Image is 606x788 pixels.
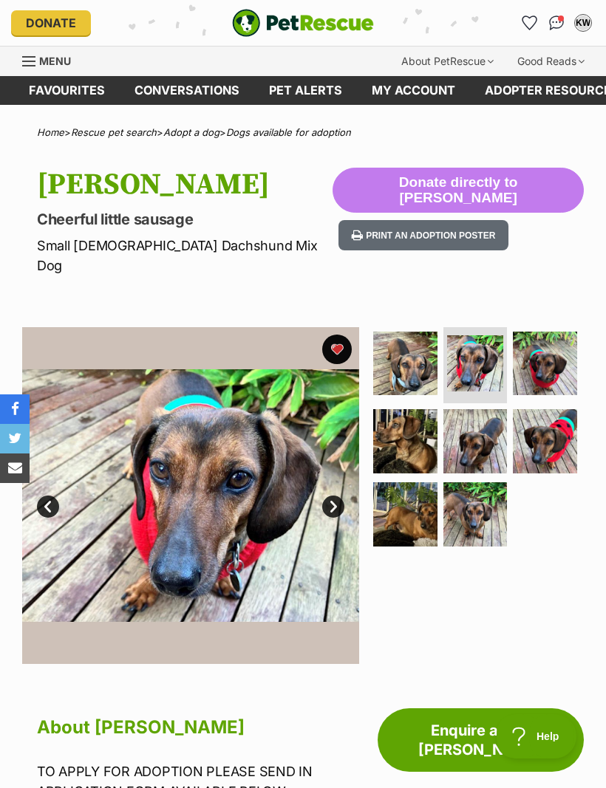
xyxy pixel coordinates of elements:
a: Dogs available for adoption [226,126,351,138]
span: Menu [39,55,71,67]
img: Photo of Frankie Silvanus [513,409,577,473]
ul: Account quick links [518,11,595,35]
button: Donate directly to [PERSON_NAME] [333,168,584,213]
a: Favourites [518,11,542,35]
a: Adopt a dog [163,126,219,138]
button: favourite [322,335,352,364]
h2: About [PERSON_NAME] [37,711,359,744]
button: My account [571,11,595,35]
img: Photo of Frankie Silvanus [373,482,438,547]
button: Print an adoption poster [338,220,508,250]
a: My account [357,76,470,105]
a: Enquire about [PERSON_NAME] [378,708,584,772]
p: Cheerful little sausage [37,209,333,230]
a: Prev [37,496,59,518]
img: Photo of Frankie Silvanus [443,409,508,473]
img: chat-41dd97257d64d25036548639549fe6c8038ab92f7586957e7f3b1b290dea8141.svg [549,16,565,30]
img: logo-e224e6f780fb5917bec1dbf3a21bbac754714ae5b6737aabdf751b685950b380.svg [232,9,374,37]
div: KW [576,16,590,30]
a: PetRescue [232,9,374,37]
iframe: Help Scout Beacon - Open [497,714,576,758]
a: conversations [120,76,254,105]
img: Photo of Frankie Silvanus [373,409,438,473]
div: About PetRescue [391,47,504,76]
h1: [PERSON_NAME] [37,168,333,202]
img: Photo of Frankie Silvanus [513,332,577,396]
img: Photo of Frankie Silvanus [373,332,438,396]
a: Pet alerts [254,76,357,105]
div: Good Reads [507,47,595,76]
a: Home [37,126,64,138]
a: Rescue pet search [71,126,157,138]
p: Small [DEMOGRAPHIC_DATA] Dachshund Mix Dog [37,236,333,275]
a: Favourites [14,76,120,105]
img: Photo of Frankie Silvanus [447,335,504,392]
img: Photo of Frankie Silvanus [443,482,508,547]
img: Photo of Frankie Silvanus [22,327,359,664]
a: Menu [22,47,81,73]
a: Donate [11,10,91,35]
a: Conversations [545,11,568,35]
a: Next [322,496,344,518]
